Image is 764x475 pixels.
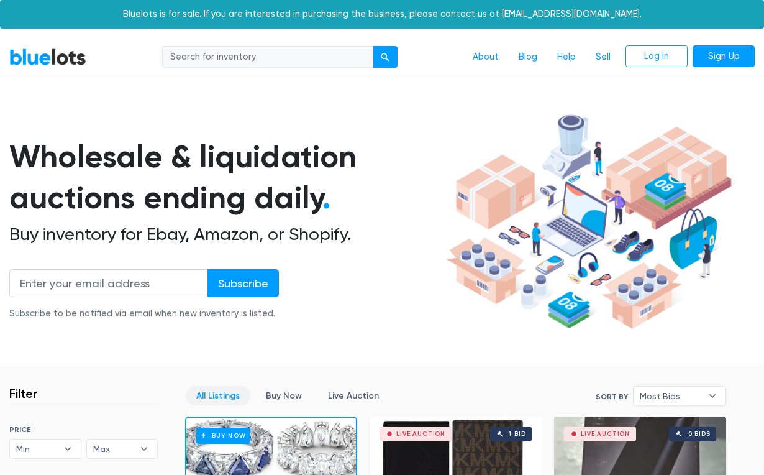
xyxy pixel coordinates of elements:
[640,387,702,405] span: Most Bids
[322,179,330,216] span: .
[509,431,525,437] div: 1 bid
[186,386,250,405] a: All Listings
[396,431,445,437] div: Live Auction
[699,387,725,405] b: ▾
[688,431,711,437] div: 0 bids
[581,431,630,437] div: Live Auction
[509,45,547,69] a: Blog
[693,45,755,68] a: Sign Up
[9,386,37,401] h3: Filter
[162,46,373,68] input: Search for inventory
[586,45,621,69] a: Sell
[93,440,134,458] span: Max
[196,428,250,443] h6: Buy Now
[463,45,509,69] a: About
[596,391,628,402] label: Sort By
[55,440,81,458] b: ▾
[9,307,279,321] div: Subscribe to be notified via email when new inventory is listed.
[547,45,586,69] a: Help
[442,109,736,335] img: hero-ee84e7d0318cb26816c560f6b4441b76977f77a177738b4e94f68c95b2b83dbb.png
[625,45,688,68] a: Log In
[9,425,158,434] h6: PRICE
[207,269,279,297] input: Subscribe
[131,440,157,458] b: ▾
[16,440,57,458] span: Min
[9,48,86,66] a: BlueLots
[9,269,208,297] input: Enter your email address
[317,386,389,405] a: Live Auction
[9,224,442,245] h2: Buy inventory for Ebay, Amazon, or Shopify.
[255,386,312,405] a: Buy Now
[9,136,442,219] h1: Wholesale & liquidation auctions ending daily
